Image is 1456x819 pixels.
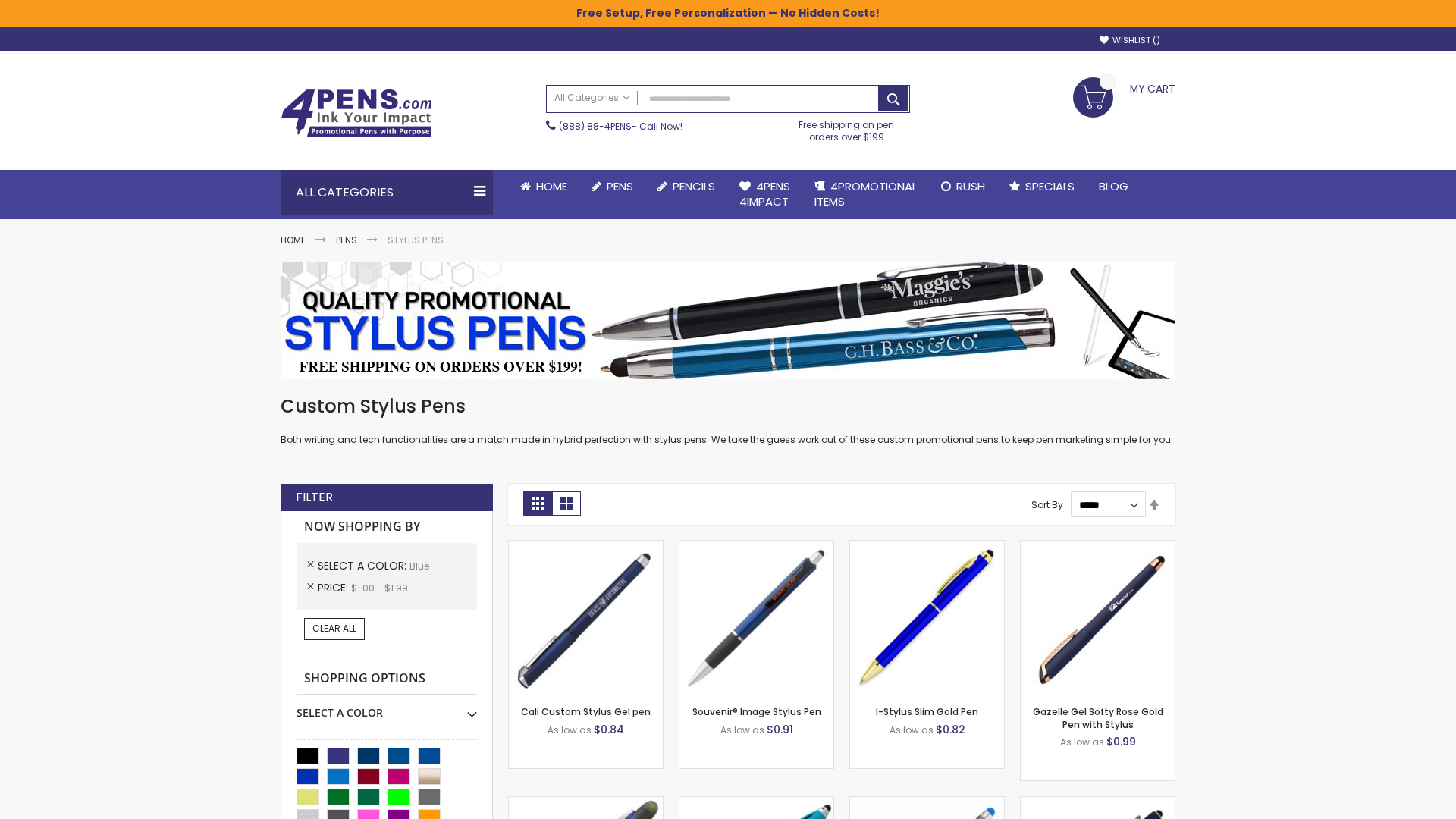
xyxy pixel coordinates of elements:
[508,170,579,203] a: Home
[523,491,552,516] strong: Grid
[607,178,633,194] span: Pens
[548,723,591,736] span: As low as
[1021,540,1175,553] a: Gazelle Gel Softy Rose Gold Pen with Stylus-Blue
[673,178,715,194] span: Pencils
[802,170,929,219] a: 4PROMOTIONALITEMS
[297,695,477,720] div: Select A Color
[281,394,1175,419] h1: Custom Stylus Pens
[1106,734,1136,749] span: $0.99
[579,170,645,203] a: Pens
[1021,541,1175,695] img: Gazelle Gel Softy Rose Gold Pen with Stylus-Blue
[281,170,493,215] div: All Categories
[554,92,630,104] span: All Categories
[409,560,429,573] span: Blue
[1100,35,1160,46] a: Wishlist
[739,178,790,209] span: 4Pens 4impact
[997,170,1087,203] a: Specials
[318,558,409,573] span: Select A Color
[1021,796,1175,809] a: Custom Soft Touch® Metal Pens with Stylus-Blue
[679,541,833,695] img: Souvenir® Image Stylus Pen-Blue
[890,723,934,736] span: As low as
[1060,736,1104,748] span: As low as
[1087,170,1141,203] a: Blog
[1025,178,1075,194] span: Specials
[509,541,663,695] img: Cali Custom Stylus Gel pen-Blue
[1033,705,1163,730] a: Gazelle Gel Softy Rose Gold Pen with Stylus
[783,113,911,143] div: Free shipping on pen orders over $199
[1031,498,1063,511] label: Sort By
[297,511,477,543] strong: Now Shopping by
[594,722,624,737] span: $0.84
[336,234,357,246] a: Pens
[850,796,1004,809] a: Islander Softy Gel with Stylus - ColorJet Imprint-Blue
[509,796,663,809] a: Souvenir® Jalan Highlighter Stylus Pen Combo-Blue
[304,618,365,639] a: Clear All
[814,178,917,209] span: 4PROMOTIONAL ITEMS
[720,723,764,736] span: As low as
[318,580,351,595] span: Price
[727,170,802,219] a: 4Pens4impact
[281,262,1175,379] img: Stylus Pens
[936,722,965,737] span: $0.82
[850,540,1004,553] a: I-Stylus Slim Gold-Blue
[521,705,651,718] a: Cali Custom Stylus Gel pen
[559,120,632,133] a: (888) 88-4PENS
[876,705,978,718] a: I-Stylus Slim Gold Pen
[312,622,356,635] span: Clear All
[536,178,567,194] span: Home
[956,178,985,194] span: Rush
[547,86,638,111] a: All Categories
[645,170,727,203] a: Pencils
[281,89,432,137] img: 4Pens Custom Pens and Promotional Products
[281,234,306,246] a: Home
[281,394,1175,447] div: Both writing and tech functionalities are a match made in hybrid perfection with stylus pens. We ...
[850,541,1004,695] img: I-Stylus Slim Gold-Blue
[351,582,408,595] span: $1.00 - $1.99
[692,705,821,718] a: Souvenir® Image Stylus Pen
[296,489,333,506] strong: Filter
[767,722,793,737] span: $0.91
[388,234,444,246] strong: Stylus Pens
[679,540,833,553] a: Souvenir® Image Stylus Pen-Blue
[929,170,997,203] a: Rush
[509,540,663,553] a: Cali Custom Stylus Gel pen-Blue
[297,663,477,695] strong: Shopping Options
[559,120,682,133] span: - Call Now!
[1099,178,1128,194] span: Blog
[679,796,833,809] a: Neon Stylus Highlighter-Pen Combo-Blue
